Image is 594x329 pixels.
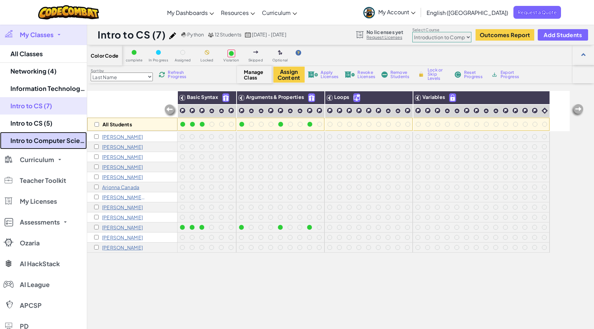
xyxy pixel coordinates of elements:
span: Python [187,31,204,37]
span: Add Students [544,32,582,38]
span: Resources [221,9,249,16]
span: Loops [334,94,349,100]
img: IconPracticeLevel.svg [218,108,224,114]
span: Refresh Progress [168,70,189,79]
img: IconChallengeLevel.svg [502,107,509,114]
label: Sort by [91,68,153,74]
span: Ozaria [20,240,40,246]
img: IconReload.svg [158,70,166,79]
span: Color Code [91,53,118,58]
span: My Licenses [20,198,57,204]
img: IconChallengeLevel.svg [365,107,372,114]
span: Remove Students [390,70,411,79]
span: Optional [272,58,288,62]
img: IconIntro.svg [542,108,548,114]
img: IconRemoveStudents.svg [381,71,388,78]
span: Violation [223,58,239,62]
span: Teacher Toolkit [20,177,66,184]
img: IconChallengeLevel.svg [473,107,480,114]
a: English ([GEOGRAPHIC_DATA]) [423,3,512,22]
img: IconChallengeLevel.svg [434,107,441,114]
img: iconPencil.svg [169,32,176,39]
a: Curriculum [258,3,300,22]
a: My Account [360,1,419,23]
span: Assigned [175,58,191,62]
a: Request Licenses [366,35,403,40]
img: avatar [363,7,375,18]
img: IconPaidLevel.svg [449,94,456,102]
span: Manage Class [244,69,264,80]
img: IconChallengeLevel.svg [336,107,343,114]
img: IconHint.svg [296,50,301,56]
img: IconChallengeLevel.svg [189,107,196,114]
img: IconOptionalLevel.svg [278,50,282,56]
img: IconPracticeLevel.svg [287,108,293,114]
img: IconSkippedLevel.svg [253,51,258,53]
img: IconChallengeLevel.svg [306,107,313,114]
span: Locked [200,58,213,62]
span: complete [126,58,143,62]
img: IconPracticeLevel.svg [385,108,391,114]
h1: Intro to CS (7) [98,28,166,41]
span: Assessments [20,219,60,225]
img: IconPracticeLevel.svg [493,108,499,114]
p: Victoria Gudino [102,204,143,210]
p: Jaleigha Bess [102,144,143,150]
span: AI HackStack [20,261,60,267]
img: Arrow_Left_Inactive.png [570,103,584,117]
img: IconChallengeLevel.svg [512,107,519,114]
span: Curriculum [20,157,54,163]
span: No licenses yet [366,29,403,35]
img: IconPracticeLevel.svg [454,108,460,114]
img: IconChallengeLevel.svg [415,107,421,114]
label: Select Course [412,27,471,33]
button: Outcomes Report [476,29,534,41]
img: CodeCombat logo [38,5,99,19]
img: IconChallengeLevel.svg [277,107,284,114]
a: Resources [217,3,258,22]
img: IconPracticeLevel.svg [483,108,489,114]
button: Assign Content [273,67,305,83]
img: IconUnlockWithCall.svg [354,94,360,102]
a: Request a Quote [513,6,561,19]
span: Basic Syntax [187,94,218,100]
img: IconLicenseRevoke.svg [345,71,355,78]
img: IconReset.svg [454,71,461,78]
img: IconChallengeLevel.svg [238,107,245,114]
img: calendar.svg [245,32,251,37]
img: IconChallengeLevel.svg [424,107,431,114]
img: IconChallengeLevel.svg [356,107,362,114]
a: My Dashboards [164,3,217,22]
span: My Dashboards [167,9,208,16]
p: All Students [102,121,132,127]
span: English ([GEOGRAPHIC_DATA]) [427,9,508,16]
img: MultipleUsers.png [208,32,214,37]
span: In Progress [149,58,168,62]
span: AI League [20,281,50,288]
p: Shakyla McCarrell [102,235,143,240]
img: IconLock.svg [418,71,425,77]
img: IconPracticeLevel.svg [395,108,401,114]
p: Alaja James [102,214,143,220]
img: IconChallengeLevel.svg [346,107,353,114]
p: Lynlee Canada [102,194,146,200]
img: IconChallengeLevel.svg [267,107,274,114]
p: Arionna Canada [102,184,139,190]
img: IconChallengeLevel.svg [316,107,323,114]
p: Aaron Bryson [102,174,143,180]
span: Variables [422,94,445,100]
p: Jordyn Jones [102,225,143,230]
img: IconPracticeLevel.svg [297,108,303,114]
span: [DATE] - [DATE] [252,31,286,37]
img: IconChallengeLevel.svg [531,107,538,114]
img: IconFreeLevelv2.svg [308,94,315,102]
span: 12 Students [215,31,242,37]
img: IconChallengeLevel.svg [179,107,186,114]
img: IconChallengeLevel.svg [228,107,234,114]
img: IconChallengeLevel.svg [375,107,382,114]
p: kyileen vincent [102,245,143,250]
img: IconPracticeLevel.svg [248,108,254,114]
span: Lock or Skip Levels [428,68,448,81]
